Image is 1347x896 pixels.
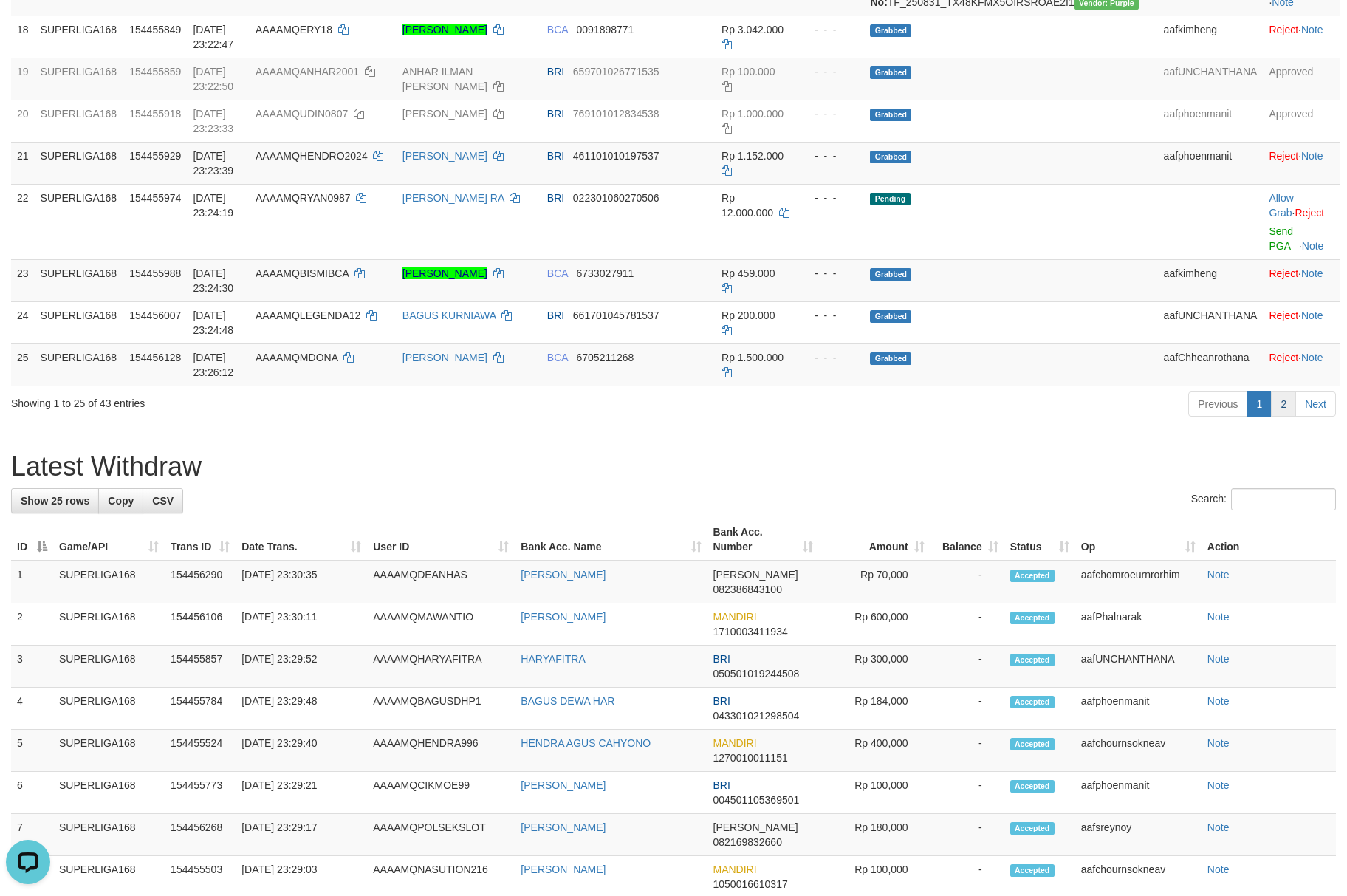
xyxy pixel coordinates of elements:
td: 4 [11,688,53,730]
span: Copy 6705211268 to clipboard [576,352,634,363]
td: AAAAMQPOLSEKSLOT [367,814,515,856]
td: SUPERLIGA168 [53,603,165,646]
div: Showing 1 to 25 of 43 entries [11,390,550,411]
span: Copy 1710003411934 to clipboard [713,626,788,637]
td: Rp 600,000 [819,603,930,646]
div: - - - [803,308,859,323]
td: [DATE] 23:29:21 [236,772,367,814]
span: 154455974 [129,192,181,204]
a: [PERSON_NAME] [521,779,606,791]
td: [DATE] 23:29:17 [236,814,367,856]
a: Note [1207,863,1230,875]
span: Rp 200.000 [722,310,775,321]
td: · [1263,343,1340,386]
td: SUPERLIGA168 [35,58,124,100]
a: 2 [1271,391,1296,417]
td: - [930,814,1004,856]
td: aafUNCHANTHANA [1158,301,1264,343]
span: [DATE] 23:22:50 [193,66,233,92]
span: Rp 1.500.000 [722,352,784,363]
a: [PERSON_NAME] [521,611,606,623]
td: Rp 300,000 [819,646,930,688]
span: [DATE] 23:23:39 [193,150,233,177]
div: - - - [803,266,859,281]
span: Grabbed [870,352,911,365]
a: Copy [98,488,143,513]
td: 19 [11,58,35,100]
span: Copy 004501105369501 to clipboard [713,794,800,806]
th: Balance: activate to sort column ascending [930,519,1004,561]
a: Note [1301,267,1323,279]
span: Copy 050501019244508 to clipboard [713,668,800,680]
span: Copy 1050016610317 to clipboard [713,878,788,890]
td: - [930,730,1004,772]
a: ANHAR ILMAN [PERSON_NAME] [402,66,487,92]
a: [PERSON_NAME] [521,569,606,581]
span: CSV [152,495,174,507]
a: HARYAFITRA [521,653,585,665]
a: Note [1301,24,1323,35]
td: Approved [1263,100,1340,142]
td: SUPERLIGA168 [35,142,124,184]
span: Grabbed [870,24,911,37]
a: [PERSON_NAME] RA [402,192,504,204]
td: Rp 180,000 [819,814,930,856]
td: 24 [11,301,35,343]
span: BRI [547,108,564,120]
td: AAAAMQCIKMOE99 [367,772,515,814]
div: - - - [803,191,859,205]
td: aafChheanrothana [1158,343,1264,386]
span: Copy 043301021298504 to clipboard [713,710,800,722]
div: - - - [803,148,859,163]
a: Note [1207,821,1230,833]
td: [DATE] 23:30:11 [236,603,367,646]
th: Game/API: activate to sort column ascending [53,519,165,561]
td: aafUNCHANTHANA [1075,646,1202,688]
a: Note [1207,779,1230,791]
th: User ID: activate to sort column ascending [367,519,515,561]
td: Rp 184,000 [819,688,930,730]
th: Amount: activate to sort column ascending [819,519,930,561]
a: BAGUS DEWA HAR [521,695,614,707]
div: - - - [803,22,859,37]
span: MANDIRI [713,737,757,749]
td: SUPERLIGA168 [53,646,165,688]
td: Rp 70,000 [819,561,930,603]
h1: Latest Withdraw [11,452,1336,482]
td: 154456290 [165,561,236,603]
td: 154455784 [165,688,236,730]
th: ID: activate to sort column descending [11,519,53,561]
td: 20 [11,100,35,142]
td: aafkimheng [1158,259,1264,301]
td: aafchournsokneav [1075,730,1202,772]
span: [PERSON_NAME] [713,569,798,581]
span: 154455849 [129,24,181,35]
span: [DATE] 23:24:48 [193,310,233,336]
td: AAAAMQHENDRA996 [367,730,515,772]
a: Note [1301,150,1323,162]
td: SUPERLIGA168 [35,184,124,259]
td: 18 [11,16,35,58]
a: [PERSON_NAME] [402,267,487,279]
span: BRI [713,779,730,791]
span: Rp 3.042.000 [722,24,784,35]
a: Note [1302,240,1324,252]
td: - [930,561,1004,603]
a: Reject [1295,207,1324,219]
span: Rp 1.152.000 [722,150,784,162]
button: Open LiveChat chat widget [6,6,50,50]
span: Accepted [1010,738,1055,750]
td: aafphoenmanit [1158,142,1264,184]
a: [PERSON_NAME] [521,863,606,875]
span: Copy 082169832660 to clipboard [713,836,782,848]
span: BCA [547,267,568,279]
td: 154456268 [165,814,236,856]
td: Rp 400,000 [819,730,930,772]
a: HENDRA AGUS CAHYONO [521,737,651,749]
td: AAAAMQDEANHAS [367,561,515,603]
span: Copy 661701045781537 to clipboard [573,310,659,321]
td: aafphoenmanit [1075,688,1202,730]
a: Note [1207,611,1230,623]
td: SUPERLIGA168 [35,16,124,58]
span: Copy 022301060270506 to clipboard [573,192,659,204]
